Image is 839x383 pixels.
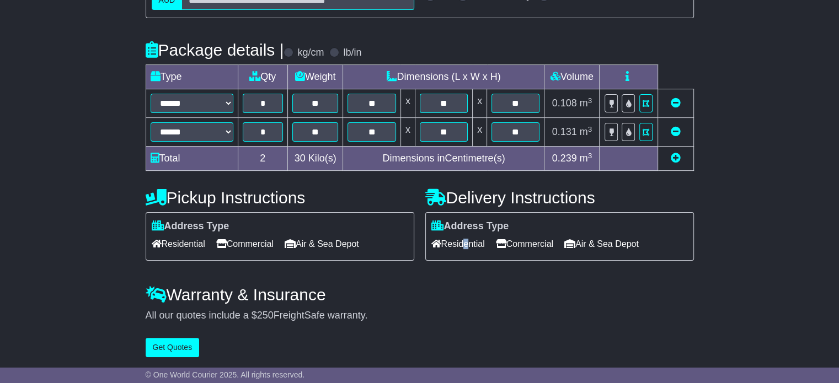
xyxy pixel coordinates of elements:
[671,98,681,109] a: Remove this item
[588,96,592,105] sup: 3
[343,65,544,89] td: Dimensions (L x W x H)
[580,126,592,137] span: m
[496,235,553,252] span: Commercial
[146,188,414,207] h4: Pickup Instructions
[295,153,306,164] span: 30
[588,125,592,133] sup: 3
[400,89,415,118] td: x
[146,285,694,304] h4: Warranty & Insurance
[552,98,577,109] span: 0.108
[552,153,577,164] span: 0.239
[238,65,287,89] td: Qty
[257,310,274,321] span: 250
[473,89,487,118] td: x
[146,370,305,379] span: © One World Courier 2025. All rights reserved.
[146,147,238,171] td: Total
[238,147,287,171] td: 2
[552,126,577,137] span: 0.131
[146,310,694,322] div: All our quotes include a $ FreightSafe warranty.
[671,126,681,137] a: Remove this item
[216,235,274,252] span: Commercial
[425,188,694,207] h4: Delivery Instructions
[564,235,639,252] span: Air & Sea Depot
[580,153,592,164] span: m
[297,47,324,59] label: kg/cm
[152,235,205,252] span: Residential
[544,65,600,89] td: Volume
[285,235,359,252] span: Air & Sea Depot
[343,147,544,171] td: Dimensions in Centimetre(s)
[580,98,592,109] span: m
[152,220,229,233] label: Address Type
[146,41,284,59] h4: Package details |
[146,65,238,89] td: Type
[343,47,361,59] label: lb/in
[431,235,485,252] span: Residential
[287,65,343,89] td: Weight
[671,153,681,164] a: Add new item
[146,338,200,357] button: Get Quotes
[473,118,487,147] td: x
[287,147,343,171] td: Kilo(s)
[588,152,592,160] sup: 3
[431,220,509,233] label: Address Type
[400,118,415,147] td: x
